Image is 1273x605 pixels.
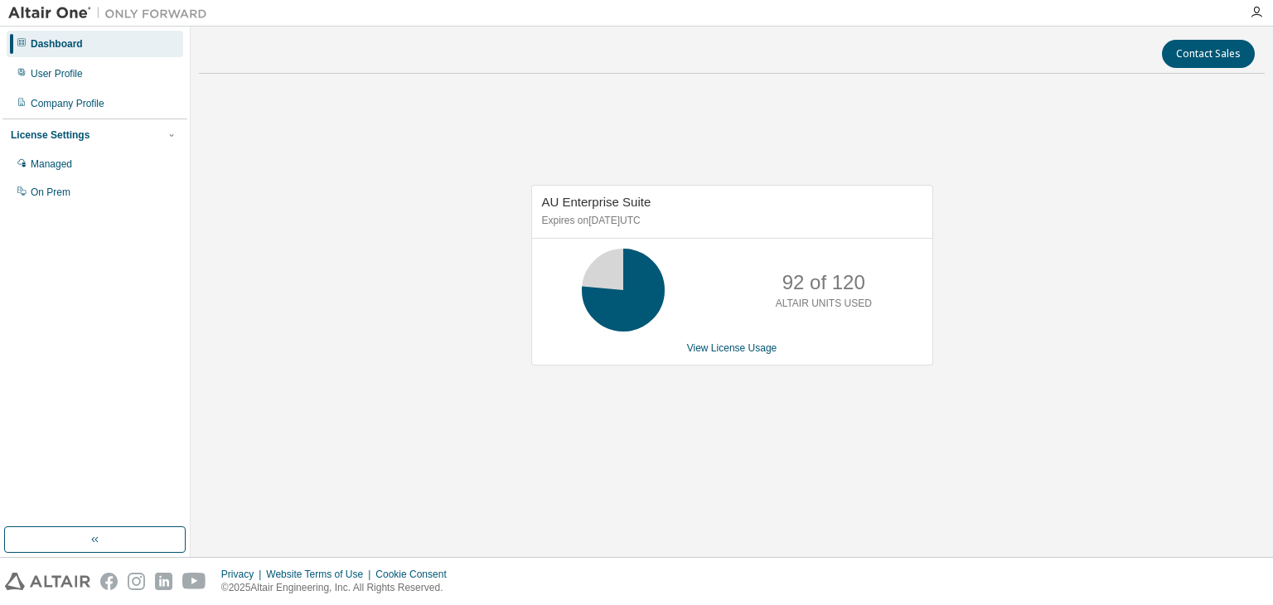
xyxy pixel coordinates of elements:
img: instagram.svg [128,573,145,590]
p: Expires on [DATE] UTC [542,214,918,228]
a: View License Usage [687,342,777,354]
img: linkedin.svg [155,573,172,590]
div: Dashboard [31,37,83,51]
button: Contact Sales [1162,40,1255,68]
div: Privacy [221,568,266,581]
img: Altair One [8,5,215,22]
span: AU Enterprise Suite [542,195,651,209]
div: Website Terms of Use [266,568,375,581]
p: 92 of 120 [782,269,865,297]
div: On Prem [31,186,70,199]
div: Company Profile [31,97,104,110]
p: ALTAIR UNITS USED [776,297,872,311]
img: youtube.svg [182,573,206,590]
div: Cookie Consent [375,568,456,581]
div: User Profile [31,67,83,80]
div: License Settings [11,128,90,142]
img: facebook.svg [100,573,118,590]
div: Managed [31,157,72,171]
img: altair_logo.svg [5,573,90,590]
p: © 2025 Altair Engineering, Inc. All Rights Reserved. [221,581,457,595]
